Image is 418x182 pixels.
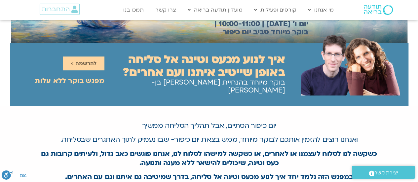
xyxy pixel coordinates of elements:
a: תמכו בנו [120,4,147,16]
a: מועדון תודעה בריאה [184,4,246,16]
span: להרשמה > [71,60,96,66]
a: התחברות [40,4,80,15]
h2: בוקר מיוחד בהנחיית [PERSON_NAME] בן-[PERSON_NAME] [104,79,285,94]
p: ואנחנו רוצים להזמין אותכם לבוקר מיוחד, ממש בצאת יום כיפור- שבו נעמיק לתוך האתגרים שבסליחה. [38,135,381,144]
a: מי אנחנו [305,4,337,16]
h2: מפגש בוקר ללא עלות [35,77,104,85]
h2: יום ו׳ [DATE] | 10:00-11:00 | בוקר מיוחד סביב יום כיפור [204,20,308,36]
a: להרשמה > [63,56,104,70]
a: יצירת קשר [352,166,415,179]
strong: כשקשה לנו לסלוח לעצמנו או לאחרים, או כשקשה למישהו לסלוח לנו, אנחנו פוגשים כאב גדול, ולעיתים קרובו... [41,149,377,168]
p: יום כיפור הסתיים, אבל תהליך הסליחה ממשיך [38,121,381,130]
span: יצירת קשר [374,168,398,177]
h2: איך לנוע מכעס וטינה אל סליחה באופן שייטיב איתנו ועם אחרים? [104,53,285,79]
b: במפגש הזה נלמד יחד איך לנוע מכעס וטינה אל סליחה, בדרך שמיטיבה גם איתנו וגם עם האחרים. [65,172,353,182]
span: התחברות [42,6,70,13]
img: תודעה בריאה [364,5,393,15]
a: קורסים ופעילות [251,4,300,16]
a: צרו קשר [152,4,179,16]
